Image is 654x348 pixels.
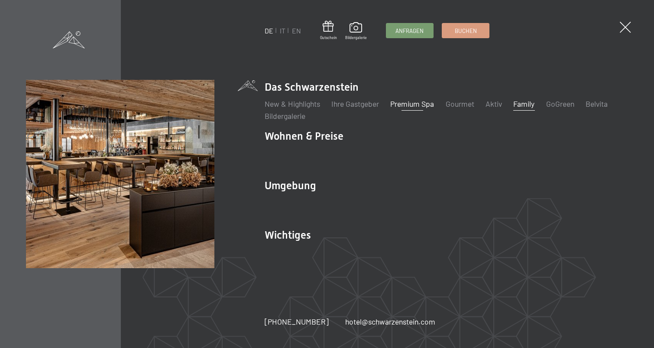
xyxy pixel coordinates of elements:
[345,35,367,40] span: Bildergalerie
[455,27,477,35] span: Buchen
[345,316,435,327] a: hotel@schwarzenstein.com
[331,99,379,108] a: Ihre Gastgeber
[320,21,337,40] a: Gutschein
[280,26,285,35] a: IT
[446,99,474,108] a: Gourmet
[486,99,502,108] a: Aktiv
[586,99,608,108] a: Belvita
[265,111,305,121] a: Bildergalerie
[513,99,534,108] a: Family
[345,22,367,40] a: Bildergalerie
[265,317,329,326] span: [PHONE_NUMBER]
[265,26,273,35] a: DE
[442,23,489,38] a: Buchen
[292,26,301,35] a: EN
[390,99,434,108] a: Premium Spa
[320,35,337,40] span: Gutschein
[386,23,433,38] a: Anfragen
[26,80,214,269] img: Ein Wellness-Urlaub in Südtirol – 7.700 m² Spa, 10 Saunen
[265,99,320,108] a: New & Highlights
[546,99,574,108] a: GoGreen
[395,27,424,35] span: Anfragen
[265,316,329,327] a: [PHONE_NUMBER]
